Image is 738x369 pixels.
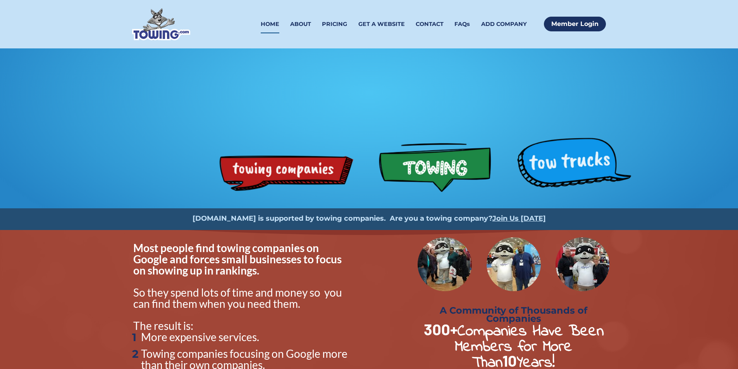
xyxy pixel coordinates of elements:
span: So they spend lots of time and money so you can find them when you need them. [133,286,344,310]
a: CONTACT [416,15,444,33]
a: FAQs [454,15,470,33]
a: Join Us [DATE] [492,214,546,223]
a: GET A WEBSITE [358,15,405,33]
strong: A Community of Thousands of Companies [440,305,590,324]
span: More expensive services. [141,330,259,343]
strong: 300+ [424,320,458,338]
span: The result is: [133,319,193,332]
a: PRICING [322,15,347,33]
a: HOME [261,15,279,33]
a: ABOUT [290,15,311,33]
img: Towing.com Logo [132,8,190,40]
strong: Companies Have Been [458,320,604,343]
a: Member Login [544,17,606,31]
span: Most people find towing companies on Google and forces small businesses to focus on showing up in... [133,241,344,277]
strong: [DOMAIN_NAME] is supported by towing companies. Are you a towing company? [193,214,492,223]
a: ADD COMPANY [481,15,527,33]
